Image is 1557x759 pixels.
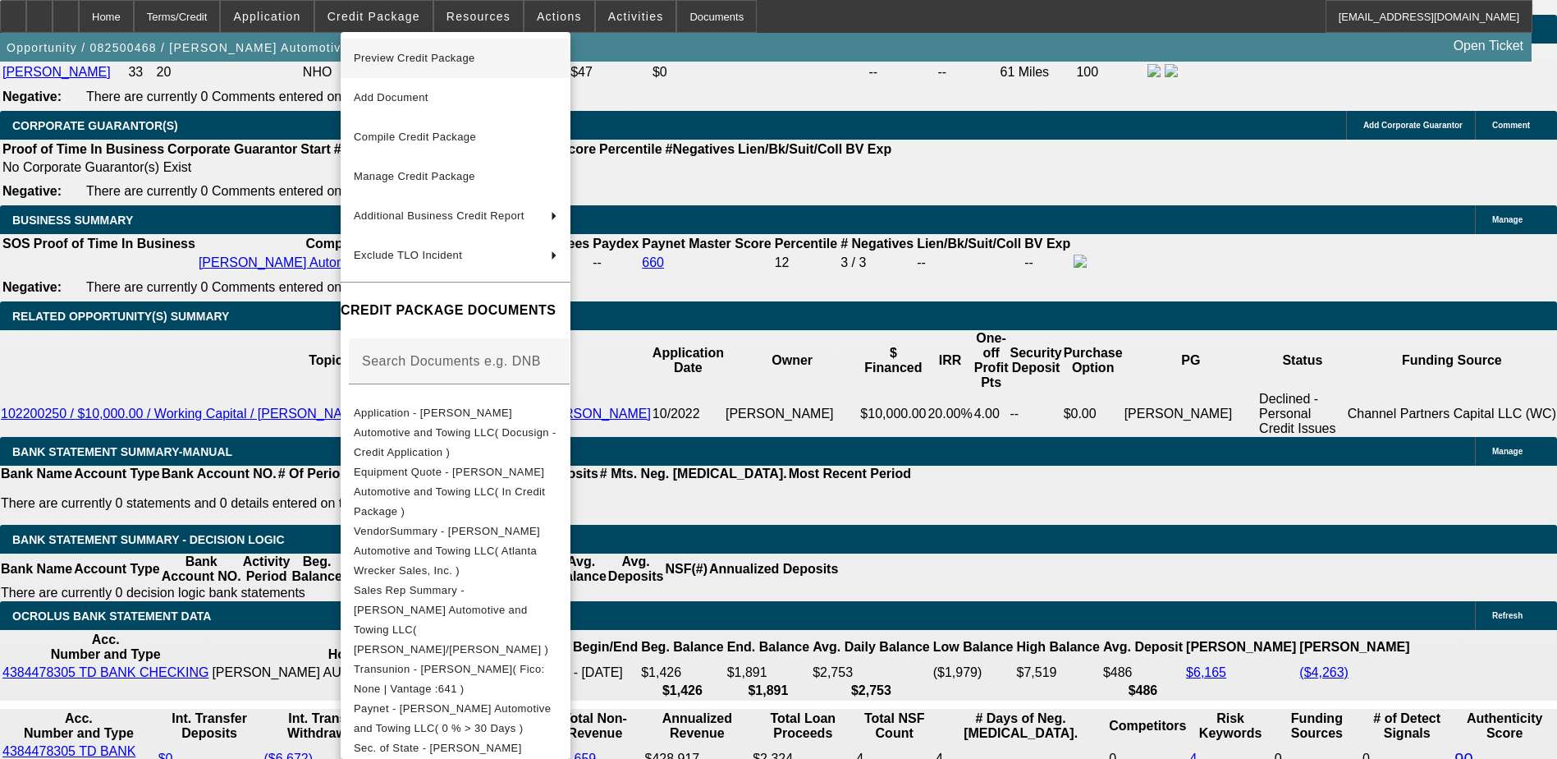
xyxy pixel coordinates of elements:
[354,249,462,261] span: Exclude TLO Incident
[354,407,556,458] span: Application - [PERSON_NAME] Automotive and Towing LLC( Docusign - Credit Application )
[341,522,570,581] button: VendorSummary - Roper Automotive and Towing LLC( Atlanta Wrecker Sales, Inc. )
[354,91,428,103] span: Add Document
[354,209,524,222] span: Additional Business Credit Report
[354,663,545,695] span: Transunion - [PERSON_NAME]( Fico: None | Vantage :641 )
[354,584,548,655] span: Sales Rep Summary - [PERSON_NAME] Automotive and Towing LLC( [PERSON_NAME]/[PERSON_NAME] )
[354,131,476,143] span: Compile Credit Package
[341,699,570,738] button: Paynet - Roper Automotive and Towing LLC( 0 % > 30 Days )
[341,403,570,462] button: Application - Roper Automotive and Towing LLC( Docusign - Credit Application )
[354,466,545,517] span: Equipment Quote - [PERSON_NAME] Automotive and Towing LLC( In Credit Package )
[341,581,570,660] button: Sales Rep Summary - Roper Automotive and Towing LLC( Gaizutis, Lucas/Flagg, Jon )
[341,462,570,522] button: Equipment Quote - Roper Automotive and Towing LLC( In Credit Package )
[362,354,541,368] mat-label: Search Documents e.g. DNB
[354,702,551,734] span: Paynet - [PERSON_NAME] Automotive and Towing LLC( 0 % > 30 Days )
[341,660,570,699] button: Transunion - Roper, Kentavius( Fico: None | Vantage :641 )
[354,52,475,64] span: Preview Credit Package
[354,170,475,182] span: Manage Credit Package
[341,301,570,320] h4: CREDIT PACKAGE DOCUMENTS
[354,525,540,577] span: VendorSummary - [PERSON_NAME] Automotive and Towing LLC( Atlanta Wrecker Sales, Inc. )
